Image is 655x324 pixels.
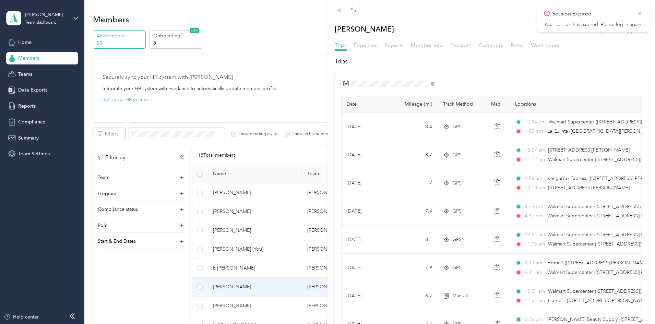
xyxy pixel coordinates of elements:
td: 8.7 [392,141,438,169]
span: Rates [511,42,524,48]
span: Walmart Supercenter ([STREET_ADDRESS]) [548,241,641,247]
span: Program [450,42,472,48]
th: Map [486,96,510,113]
p: Session Expired [552,10,632,18]
span: 12:01 am [525,288,545,295]
span: 10:57 am [525,146,545,154]
td: [DATE] [341,226,392,254]
span: 9:41 am [525,269,544,276]
span: 9:56 am [525,175,544,182]
span: 10:10 am [525,184,545,192]
td: [DATE] [341,282,392,310]
span: Walmart Supercenter ([STREET_ADDRESS]) [549,119,642,125]
td: [DATE] [341,141,392,169]
th: Mileage (mi) [392,96,438,113]
span: Manual [452,292,468,300]
td: 8.4 [392,113,438,141]
span: 10:51 am [525,231,544,239]
iframe: Everlance-gr Chat Button Frame [617,286,655,324]
span: 12:34 pm [525,118,546,126]
span: 4:25 pm [525,203,544,211]
td: 6.7 [392,282,438,310]
th: Track Method [438,96,486,113]
span: 3:26 pm [525,316,544,323]
span: 4:37 pm [525,212,544,220]
p: [PERSON_NAME] [335,23,394,35]
span: Reports [384,42,404,48]
span: GPS [452,179,462,187]
td: 7 [392,169,438,197]
span: Work hours [531,42,559,48]
td: 7.4 [392,197,438,226]
span: [STREET_ADDRESS][PERSON_NAME] [548,147,630,153]
span: Walmart Supercenter ([STREET_ADDRESS]) [548,157,641,163]
td: [DATE] [341,113,392,141]
td: [DATE] [341,169,392,197]
span: GPS [452,207,462,215]
p: Your session has expired. Please log in again. [544,22,643,28]
span: 11:12 am [525,156,545,164]
span: Home1 ([STREET_ADDRESS][PERSON_NAME]) [547,260,649,266]
span: GPS [452,151,462,159]
span: Commute [479,42,503,48]
span: GPS [452,264,462,272]
span: [STREET_ADDRESS][PERSON_NAME] [548,185,630,191]
span: GPS [452,123,462,131]
span: GPS [452,236,462,243]
span: 12:01 am [525,297,545,304]
span: 9:13 am [525,259,544,267]
h2: Trips [335,57,648,66]
span: Expenses [354,42,377,48]
span: Trips [335,42,347,48]
td: 8.1 [392,226,438,254]
td: 7.9 [392,254,438,282]
th: Date [341,96,392,113]
span: Home1 ([STREET_ADDRESS][PERSON_NAME]) [548,298,650,303]
span: Walmart Supercenter ([STREET_ADDRESS]) [547,204,641,209]
td: [DATE] [341,254,392,282]
td: [DATE] [341,197,392,226]
span: Walmart Supercenter ([STREET_ADDRESS]) [548,288,641,294]
span: 1:00 pm [525,128,544,135]
span: Member info [411,42,443,48]
span: 11:05 am [525,240,545,248]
